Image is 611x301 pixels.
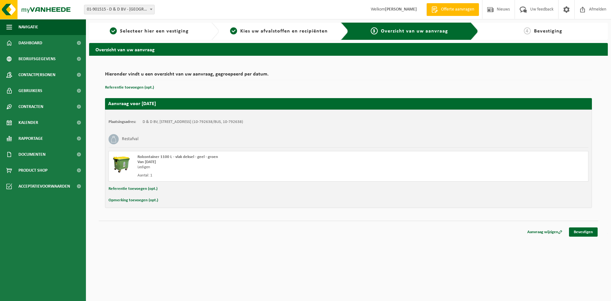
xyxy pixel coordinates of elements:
[18,35,42,51] span: Dashboard
[385,7,417,12] strong: [PERSON_NAME]
[84,5,155,14] span: 01-901515 - D & D BV - RUMBEKE
[92,27,206,35] a: 1Selecteer hier een vestiging
[18,83,42,99] span: Gebruikers
[569,227,598,237] a: Bevestigen
[137,155,218,159] span: Rolcontainer 1100 L - vlak deksel - geel - groen
[112,154,131,174] img: WB-1100-HPE-GN-50.png
[137,173,374,178] div: Aantal: 1
[371,27,378,34] span: 3
[109,196,158,204] button: Opmerking toevoegen (opt.)
[18,51,56,67] span: Bedrijfsgegevens
[18,178,70,194] span: Acceptatievoorwaarden
[381,29,448,34] span: Overzicht van uw aanvraag
[18,162,47,178] span: Product Shop
[109,185,158,193] button: Referentie toevoegen (opt.)
[108,101,156,106] strong: Aanvraag voor [DATE]
[120,29,189,34] span: Selecteer hier een vestiging
[439,6,476,13] span: Offerte aanvragen
[84,5,154,14] span: 01-901515 - D & D BV - RUMBEKE
[18,147,46,162] span: Documenten
[137,160,156,164] strong: Van [DATE]
[426,3,479,16] a: Offerte aanvragen
[18,131,43,147] span: Rapportage
[240,29,328,34] span: Kies uw afvalstoffen en recipiënten
[18,99,43,115] span: Contracten
[137,165,374,170] div: Ledigen
[524,27,531,34] span: 4
[105,72,592,80] h2: Hieronder vindt u een overzicht van uw aanvraag, gegroepeerd per datum.
[110,27,117,34] span: 1
[105,83,154,92] button: Referentie toevoegen (opt.)
[230,27,237,34] span: 2
[89,43,608,55] h2: Overzicht van uw aanvraag
[18,19,38,35] span: Navigatie
[122,134,138,144] h3: Restafval
[18,115,38,131] span: Kalender
[143,119,243,125] td: D & D BV, [STREET_ADDRESS] (10-792638/BUS, 10-792638)
[222,27,336,35] a: 2Kies uw afvalstoffen en recipiënten
[18,67,55,83] span: Contactpersonen
[523,227,567,237] a: Aanvraag wijzigen
[109,120,136,124] strong: Plaatsingsadres:
[534,29,562,34] span: Bevestiging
